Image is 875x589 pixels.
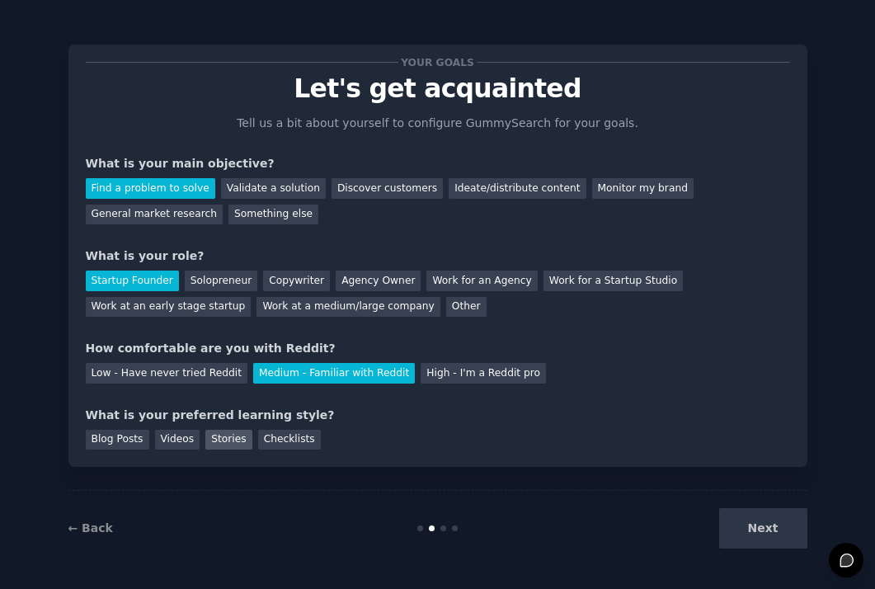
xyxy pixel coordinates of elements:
[421,363,546,384] div: High - I'm a Reddit pro
[205,430,252,450] div: Stories
[398,54,477,71] span: Your goals
[449,178,586,199] div: Ideate/distribute content
[86,297,252,318] div: Work at an early stage startup
[86,340,790,357] div: How comfortable are you with Reddit?
[258,430,321,450] div: Checklists
[86,247,790,265] div: What is your role?
[86,155,790,172] div: What is your main objective?
[86,430,149,450] div: Blog Posts
[263,271,330,291] div: Copywriter
[86,271,179,291] div: Startup Founder
[221,178,326,199] div: Validate a solution
[256,297,440,318] div: Work at a medium/large company
[332,178,443,199] div: Discover customers
[592,178,694,199] div: Monitor my brand
[543,271,683,291] div: Work for a Startup Studio
[185,271,257,291] div: Solopreneur
[230,115,646,132] p: Tell us a bit about yourself to configure GummySearch for your goals.
[86,407,790,424] div: What is your preferred learning style?
[68,521,113,535] a: ← Back
[228,205,318,225] div: Something else
[336,271,421,291] div: Agency Owner
[86,205,223,225] div: General market research
[86,363,247,384] div: Low - Have never tried Reddit
[253,363,415,384] div: Medium - Familiar with Reddit
[86,178,215,199] div: Find a problem to solve
[155,430,200,450] div: Videos
[86,74,790,103] p: Let's get acquainted
[426,271,537,291] div: Work for an Agency
[446,297,487,318] div: Other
